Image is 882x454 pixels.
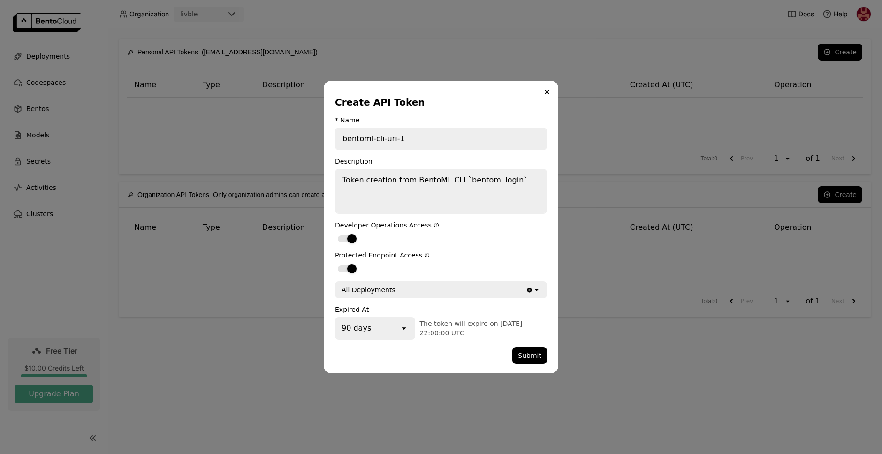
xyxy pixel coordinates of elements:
[336,170,546,213] textarea: Token creation from BentoML CLI `bentoml login`
[342,285,395,295] div: All Deployments
[324,81,558,373] div: dialog
[533,286,540,294] svg: open
[335,158,547,165] div: Description
[399,324,409,333] svg: open
[335,221,547,229] div: Developer Operations Access
[335,306,547,313] div: Expired At
[526,287,533,294] svg: Clear value
[335,251,547,259] div: Protected Endpoint Access
[340,116,359,124] div: Name
[335,96,543,109] div: Create API Token
[342,323,371,334] div: 90 days
[396,285,397,295] input: Selected All Deployments.
[512,347,547,364] button: Submit
[420,320,523,337] span: The token will expire on [DATE] 22:00:00 UTC
[541,86,553,98] button: Close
